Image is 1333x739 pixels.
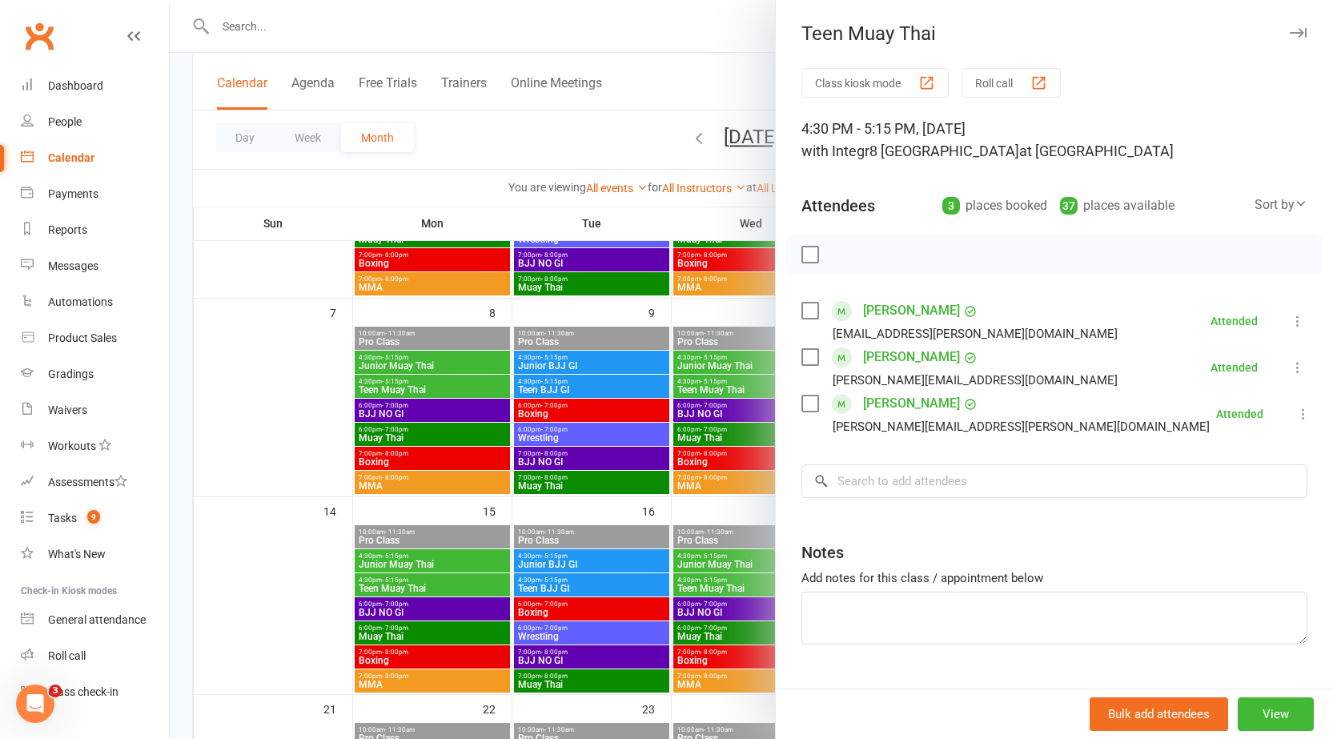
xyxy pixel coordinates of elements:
a: Messages [21,248,169,284]
a: Product Sales [21,320,169,356]
div: 3 [942,197,960,215]
a: People [21,104,169,140]
div: [EMAIL_ADDRESS][PERSON_NAME][DOMAIN_NAME] [833,323,1118,344]
input: Search to add attendees [801,464,1307,498]
button: Bulk add attendees [1090,697,1228,731]
div: places booked [942,195,1047,217]
div: Product Sales [48,331,117,344]
div: Automations [48,295,113,308]
a: Gradings [21,356,169,392]
a: Tasks 9 [21,500,169,536]
iframe: Intercom live chat [16,685,54,723]
div: Workouts [48,440,96,452]
div: 37 [1060,197,1078,215]
span: at [GEOGRAPHIC_DATA] [1019,143,1174,159]
div: People [48,115,82,128]
div: Attended [1216,408,1263,420]
div: Notes [801,541,844,564]
button: Class kiosk mode [801,68,949,98]
div: Add notes for this class / appointment below [801,568,1307,588]
div: General attendance [48,613,146,626]
div: Dashboard [48,79,103,92]
div: Attended [1211,315,1258,327]
div: What's New [48,548,106,560]
div: Class check-in [48,685,118,698]
a: Calendar [21,140,169,176]
span: with Integr8 [GEOGRAPHIC_DATA] [801,143,1019,159]
div: Assessments [48,476,127,488]
button: Roll call [962,68,1061,98]
div: Tasks [48,512,77,524]
span: 3 [49,685,62,697]
a: [PERSON_NAME] [863,391,960,416]
a: [PERSON_NAME] [863,298,960,323]
a: Automations [21,284,169,320]
a: Clubworx [19,16,59,56]
div: [PERSON_NAME][EMAIL_ADDRESS][DOMAIN_NAME] [833,370,1118,391]
a: Class kiosk mode [21,674,169,710]
a: What's New [21,536,169,572]
div: Calendar [48,151,94,164]
div: Payments [48,187,98,200]
div: Attendees [801,195,875,217]
button: View [1238,697,1314,731]
div: Reports [48,223,87,236]
a: Payments [21,176,169,212]
a: Waivers [21,392,169,428]
a: Dashboard [21,68,169,104]
div: 4:30 PM - 5:15 PM, [DATE] [801,118,1307,163]
a: Workouts [21,428,169,464]
div: Waivers [48,404,87,416]
a: Reports [21,212,169,248]
a: Assessments [21,464,169,500]
a: Roll call [21,638,169,674]
a: [PERSON_NAME] [863,344,960,370]
span: 9 [87,510,100,524]
div: places available [1060,195,1174,217]
div: Sort by [1255,195,1307,215]
div: Messages [48,259,98,272]
div: [PERSON_NAME][EMAIL_ADDRESS][PERSON_NAME][DOMAIN_NAME] [833,416,1210,437]
div: Roll call [48,649,86,662]
div: Teen Muay Thai [776,22,1333,45]
div: Attended [1211,362,1258,373]
div: Gradings [48,367,94,380]
a: General attendance kiosk mode [21,602,169,638]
